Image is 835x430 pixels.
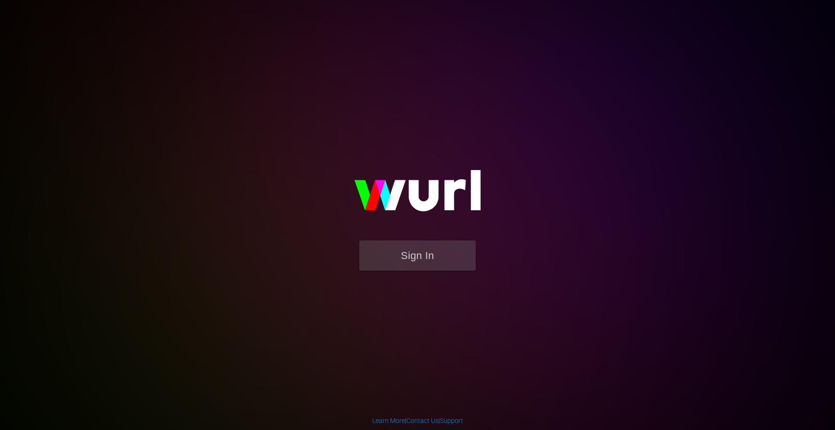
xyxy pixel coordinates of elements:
a: Contact Us [406,417,438,424]
div: | | [372,416,463,425]
img: wurl-logo-on-black-223613ac3d8ba8fe6dc639794a292ebdb59501304c7dfd60c99c58986ef67473.svg [324,150,511,240]
a: Learn More [372,417,405,424]
a: Support [440,417,463,424]
button: Sign In [359,240,476,271]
